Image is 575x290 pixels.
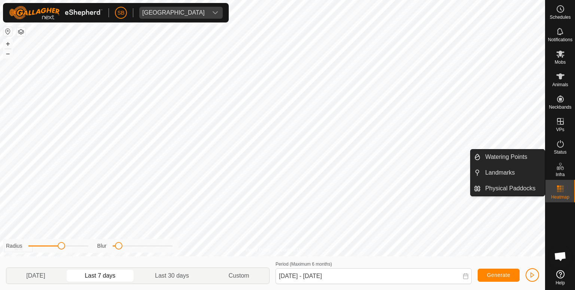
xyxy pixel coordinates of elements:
a: Help [545,267,575,288]
li: Physical Paddocks [471,181,545,196]
a: Watering Points [481,149,545,164]
button: Reset Map [3,27,12,36]
span: Schedules [550,15,571,19]
button: – [3,49,12,58]
span: Animals [552,82,568,87]
span: Landmarks [485,168,515,177]
span: [DATE] [26,271,45,280]
span: Physical Paddocks [485,184,535,193]
label: Period (Maximum 6 months) [276,262,332,267]
a: Physical Paddocks [481,181,545,196]
span: Generate [487,272,510,278]
span: Neckbands [549,105,571,109]
div: dropdown trigger [208,7,223,19]
a: Landmarks [481,165,545,180]
span: Heatmap [551,195,569,199]
span: SB [118,9,125,17]
span: Custom [229,271,249,280]
button: Generate [478,269,520,282]
label: Radius [6,242,22,250]
span: Help [556,281,565,285]
a: Contact Us [280,247,302,253]
li: Landmarks [471,165,545,180]
div: Open chat [549,245,572,268]
label: Blur [97,242,107,250]
span: Last 30 days [155,271,189,280]
span: Infra [556,172,565,177]
li: Watering Points [471,149,545,164]
span: Tangihanga station [139,7,208,19]
span: Notifications [548,37,572,42]
button: + [3,39,12,48]
img: Gallagher Logo [9,6,103,19]
span: Watering Points [485,152,527,161]
button: Map Layers [16,27,25,36]
span: Last 7 days [85,271,115,280]
a: Privacy Policy [243,247,271,253]
span: Mobs [555,60,566,64]
span: VPs [556,127,564,132]
div: [GEOGRAPHIC_DATA] [142,10,205,16]
span: Status [554,150,566,154]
